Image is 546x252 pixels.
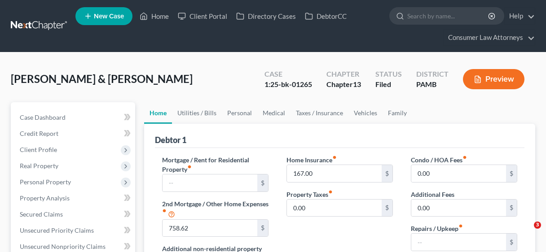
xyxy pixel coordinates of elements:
span: Credit Report [20,130,58,137]
label: Property Taxes [286,190,333,199]
div: Chapter [326,69,361,79]
input: -- [411,165,506,182]
a: Credit Report [13,126,135,142]
span: Property Analysis [20,194,70,202]
div: $ [506,165,517,182]
div: PAMB [416,79,449,90]
label: Condo / HOA Fees [411,155,467,165]
a: Directory Cases [232,8,300,24]
iframe: Intercom live chat [515,222,537,243]
span: Personal Property [20,178,71,186]
label: Repairs / Upkeep [411,224,463,233]
a: Unsecured Priority Claims [13,222,135,239]
span: Unsecured Priority Claims [20,226,94,234]
a: Secured Claims [13,206,135,222]
a: Personal [222,102,257,124]
i: fiber_manual_record [332,155,337,160]
input: -- [287,165,382,182]
a: Case Dashboard [13,109,135,126]
span: Secured Claims [20,210,63,218]
span: Client Profile [20,146,57,153]
a: Consumer Law Attorneys [444,30,535,46]
div: $ [506,200,517,217]
span: Unsecured Nonpriority Claims [20,243,106,250]
i: fiber_manual_record [458,224,463,228]
a: Utilities / Bills [172,102,222,124]
a: Property Analysis [13,190,135,206]
span: 3 [534,222,541,229]
span: 13 [353,80,361,88]
div: $ [257,220,268,237]
div: Filed [375,79,402,90]
i: fiber_manual_record [162,209,167,213]
i: fiber_manual_record [462,155,467,160]
input: -- [163,174,257,191]
label: Additional Fees [411,190,454,199]
input: -- [287,200,382,217]
i: fiber_manual_record [187,165,192,169]
a: Home [144,102,172,124]
a: DebtorCC [300,8,351,24]
span: New Case [94,13,124,20]
div: District [416,69,449,79]
div: $ [382,200,392,217]
i: fiber_manual_record [328,190,333,194]
a: Medical [257,102,291,124]
input: Search by name... [407,8,489,24]
div: Debtor 1 [155,135,186,145]
a: Home [135,8,173,24]
div: Chapter [326,79,361,90]
span: Case Dashboard [20,113,66,121]
div: $ [506,234,517,251]
input: -- [411,200,506,217]
div: Status [375,69,402,79]
a: Family [383,102,412,124]
input: -- [411,234,506,251]
div: $ [382,165,392,182]
div: Case [264,69,312,79]
a: Taxes / Insurance [291,102,348,124]
span: [PERSON_NAME] & [PERSON_NAME] [11,72,193,85]
span: Real Property [20,162,58,169]
div: $ [257,174,268,191]
a: Client Portal [173,8,232,24]
label: 2nd Mortgage / Other Home Expenses [162,199,269,219]
a: Vehicles [348,102,383,124]
button: Preview [463,69,524,89]
input: -- [163,220,257,237]
label: Mortgage / Rent for Residential Property [162,155,269,174]
a: Help [505,8,535,24]
label: Home Insurance [286,155,337,165]
div: 1:25-bk-01265 [264,79,312,90]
